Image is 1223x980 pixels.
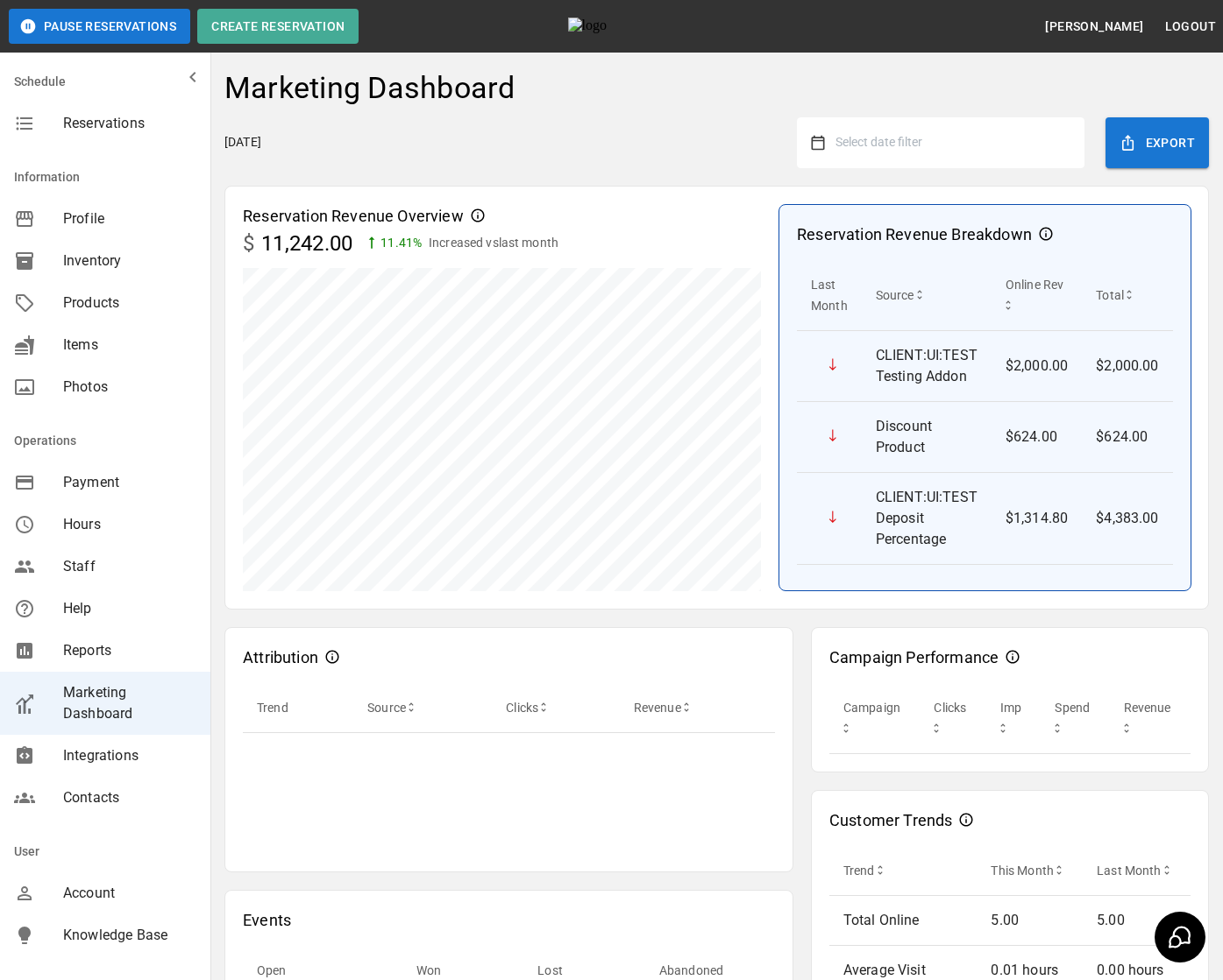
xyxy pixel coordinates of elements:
[429,234,558,252] p: Increased vs last month
[829,683,921,754] th: Campaign
[1041,683,1109,754] th: Spend
[243,645,318,669] p: Attribution
[620,683,775,733] th: Revenue
[991,910,1069,931] p: 5.00
[1083,846,1191,896] th: Last Month
[63,925,196,946] span: Knowledge Base
[1096,356,1158,377] p: $2,000.00
[63,377,196,398] span: Photos
[835,135,922,149] span: Select date filter
[876,345,978,387] p: CLIENT:UI:TEST Testing Addon
[992,260,1082,331] th: Online Rev
[63,250,196,271] span: Inventory
[1006,427,1068,448] p: $624.00
[829,808,953,832] p: Customer Trends
[353,683,492,733] th: Source
[829,846,978,896] th: Trend
[876,416,978,458] p: Discount Product
[1006,508,1068,529] p: $1,314.80
[829,645,999,669] p: Campaign Performance
[1096,427,1158,448] p: $624.00
[920,683,985,754] th: Clicks
[862,260,992,331] th: Source
[986,683,1042,754] th: Imp
[797,260,862,331] th: Last Month
[63,682,196,724] span: Marketing Dashboard
[825,127,1070,159] button: Select date filter
[63,514,196,535] span: Hours
[224,70,516,107] h4: Marketing Dashboard
[63,787,196,808] span: Contacts
[63,293,196,314] span: Products
[197,9,359,44] button: Create Reservation
[243,908,291,932] p: Events
[959,813,973,827] svg: Customer Trends
[876,487,978,550] p: CLIENT:UI:TEST Deposit Percentage
[243,204,464,228] p: Reservation Revenue Overview
[1097,910,1177,931] p: 5.00
[63,745,196,766] span: Integrations
[568,18,665,35] img: logo
[977,846,1083,896] th: This Month
[63,640,196,661] span: Reports
[1039,227,1053,241] svg: Reservation Revenue Breakdown
[63,556,196,577] span: Staff
[63,335,196,356] span: Items
[1110,683,1191,754] th: Revenue
[243,228,254,259] p: $
[843,910,963,931] p: Total Online
[243,683,353,733] th: Trend
[1158,11,1223,43] button: Logout
[224,133,261,152] p: [DATE]
[1006,356,1068,377] p: $2,000.00
[492,683,619,733] th: Clicks
[1038,11,1150,43] button: [PERSON_NAME]
[325,650,339,664] svg: Attribution
[63,883,196,904] span: Account
[63,472,196,493] span: Payment
[63,598,196,619] span: Help
[1082,260,1172,331] th: Total
[1106,117,1209,168] button: Export
[829,683,1191,754] table: sticky table
[243,683,775,733] table: sticky table
[63,113,196,134] span: Reservations
[261,228,352,259] p: 11,242.00
[1006,650,1020,664] svg: Campaign Performance
[63,208,196,229] span: Profile
[9,9,190,44] button: Pause Reservations
[380,234,422,252] p: 11.41 %
[1096,508,1158,529] p: $4,383.00
[471,208,485,222] svg: Reservation Revenue Overview
[797,222,1032,246] p: Reservation Revenue Breakdown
